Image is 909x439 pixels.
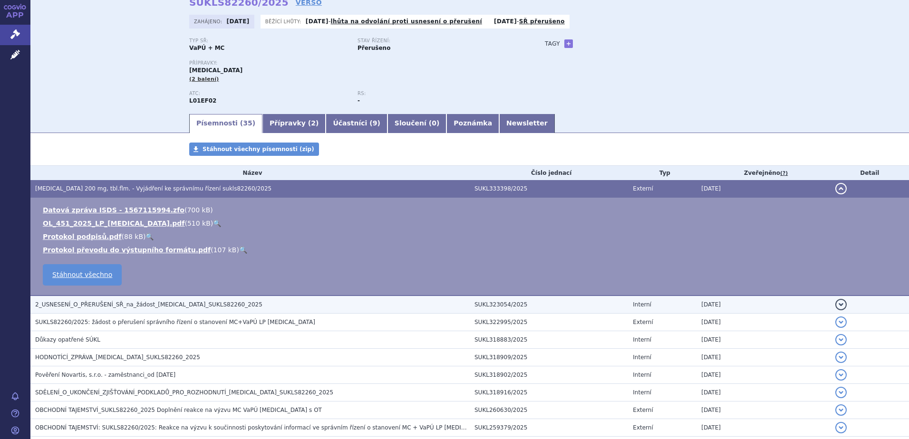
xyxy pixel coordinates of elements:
span: 107 kB [213,246,237,254]
li: ( ) [43,245,899,255]
td: [DATE] [696,296,830,314]
span: Interní [633,389,651,396]
span: Externí [633,424,653,431]
p: Přípravky: [189,60,526,66]
strong: Přerušeno [358,45,390,51]
a: OL_451_2025_LP_[MEDICAL_DATA].pdf [43,219,184,227]
td: [DATE] [696,419,830,437]
td: SUKL260630/2025 [470,401,628,419]
button: detail [835,352,847,363]
span: Externí [633,319,653,325]
a: Stáhnout všechno [43,264,122,286]
a: + [564,39,573,48]
td: [DATE] [696,331,830,349]
a: Poznámka [446,114,499,133]
span: SUKLS82260/2025: žádost o přerušení správního řízení o stanovení MC+VaPÚ LP Kisqali [35,319,315,325]
a: Stáhnout všechny písemnosti (zip) [189,143,319,156]
a: Datová zpráva ISDS - 1567115994.zfo [43,206,184,214]
td: [DATE] [696,349,830,366]
td: [DATE] [696,401,830,419]
span: OBCHODNÍ TAJEMSTVÍ: SUKLS82260/2025: Reakce na výzvu k součinnosti poskytování informací ve správ... [35,424,636,431]
span: Externí [633,185,653,192]
button: detail [835,369,847,381]
th: Zveřejněno [696,166,830,180]
td: SUKL318909/2025 [470,349,628,366]
p: ATC: [189,91,348,96]
p: RS: [358,91,516,96]
th: Číslo jednací [470,166,628,180]
a: Písemnosti (35) [189,114,262,133]
span: 2_USNESENÍ_O_PŘERUŠENÍ_SŘ_na_žádost_KISQALI_SUKLS82260_2025 [35,301,262,308]
li: ( ) [43,232,899,241]
p: Stav řízení: [358,38,516,44]
span: 0 [432,119,436,127]
a: Sloučení (0) [387,114,446,133]
button: detail [835,387,847,398]
td: SUKL323054/2025 [470,296,628,314]
li: ( ) [43,205,899,215]
td: [DATE] [696,314,830,331]
span: SDĚLENÍ_O_UKONČENÍ_ZJIŠŤOVÁNÍ_PODKLADŮ_PRO_ROZHODNUTÍ_KISQALI_SUKLS82260_2025 [35,389,333,396]
a: 🔍 [145,233,154,240]
span: Interní [633,336,651,343]
td: SUKL318916/2025 [470,384,628,401]
strong: VaPÚ + MC [189,45,224,51]
button: detail [835,422,847,433]
a: Newsletter [499,114,555,133]
td: SUKL259379/2025 [470,419,628,437]
a: Účastníci (9) [326,114,387,133]
span: Externí [633,407,653,413]
span: 700 kB [187,206,210,214]
li: ( ) [43,219,899,228]
td: SUKL318883/2025 [470,331,628,349]
p: - [306,18,482,25]
span: HODNOTÍCÍ_ZPRÁVA_KISQALI_SUKLS82260_2025 [35,354,200,361]
button: detail [835,299,847,310]
strong: [DATE] [227,18,250,25]
span: OBCHODNÍ TAJEMSTVÍ_SUKLS82260_2025 Doplnění reakce na výzvu MC VaPÚ Kisqali s OT [35,407,322,413]
span: Interní [633,372,651,378]
a: Protokol převodu do výstupního formátu.pdf [43,246,211,254]
a: SŘ přerušeno [519,18,565,25]
td: [DATE] [696,366,830,384]
td: SUKL318902/2025 [470,366,628,384]
p: - [494,18,565,25]
a: Přípravky (2) [262,114,326,133]
span: Důkazy opatřené SÚKL [35,336,100,343]
button: detail [835,316,847,328]
strong: [DATE] [306,18,329,25]
span: Běžící lhůty: [265,18,303,25]
a: Protokol podpisů.pdf [43,233,122,240]
td: SUKL333398/2025 [470,180,628,198]
span: Stáhnout všechny písemnosti (zip) [203,146,314,153]
span: (2 balení) [189,76,219,82]
td: SUKL322995/2025 [470,314,628,331]
td: [DATE] [696,384,830,401]
span: 510 kB [187,219,211,227]
strong: RIBOCIKLIB [189,97,216,104]
button: detail [835,404,847,416]
button: detail [835,334,847,345]
a: 🔍 [239,246,247,254]
span: 88 kB [124,233,143,240]
th: Název [30,166,470,180]
abbr: (?) [780,170,788,177]
span: KISQALI 200 mg, tbl.flm. - Vyjádření ke správnímu řízení sukls82260/2025 [35,185,271,192]
span: Zahájeno: [194,18,224,25]
h3: Tagy [545,38,560,49]
span: Pověření Novartis, s.r.o. - zaměstnanci_od 12.3.2025 [35,372,175,378]
span: 35 [243,119,252,127]
strong: [DATE] [494,18,517,25]
th: Detail [831,166,909,180]
span: [MEDICAL_DATA] [189,67,242,74]
span: Interní [633,301,651,308]
td: [DATE] [696,180,830,198]
button: detail [835,183,847,194]
span: 2 [311,119,316,127]
span: Interní [633,354,651,361]
span: 9 [373,119,377,127]
a: 🔍 [213,219,221,227]
strong: - [358,97,360,104]
p: Typ SŘ: [189,38,348,44]
a: lhůta na odvolání proti usnesení o přerušení [331,18,482,25]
